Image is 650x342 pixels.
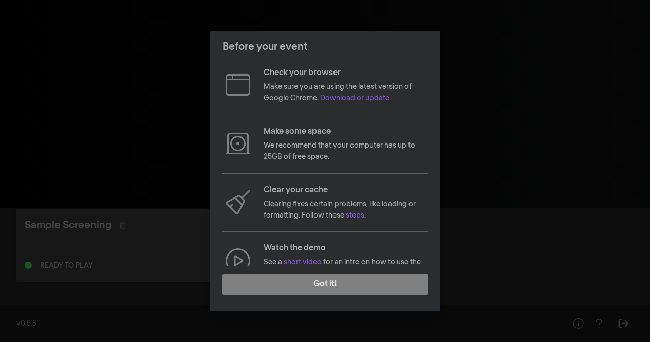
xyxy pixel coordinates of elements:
[264,81,428,104] p: Make sure you are using the latest version of Google Chrome.
[264,257,428,280] p: See a for an intro on how to use the Kinema Offline Player.
[320,95,389,102] a: Download or update
[264,242,428,255] p: Watch the demo
[222,274,428,295] button: Got it!
[264,199,428,222] p: Clearing fixes certain problems, like loading or formatting. Follow these .
[264,67,428,79] p: Check your browser
[264,140,428,163] p: We recommend that your computer has up to 25GB of free space.
[264,125,428,138] p: Make some space
[346,212,364,219] a: steps
[210,31,440,63] header: Before your event
[284,259,322,266] a: short video
[264,184,428,196] p: Clear your cache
